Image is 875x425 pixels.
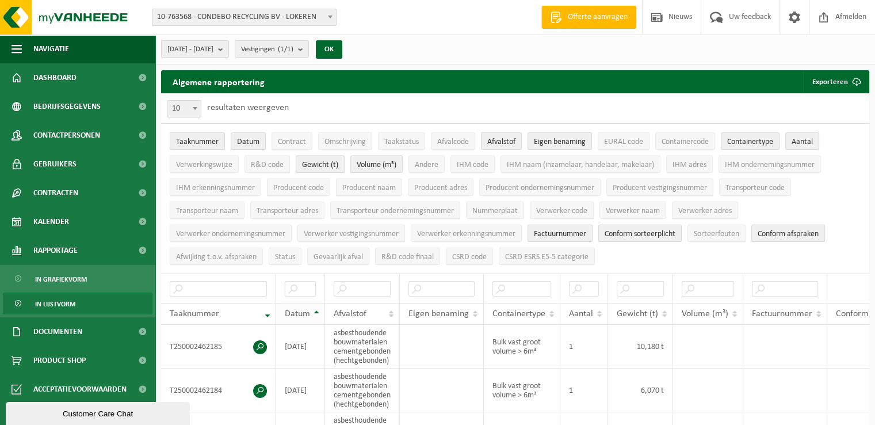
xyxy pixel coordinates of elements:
[599,202,666,219] button: Verwerker naamVerwerker naam: Activate to sort
[785,132,819,150] button: AantalAantal: Activate to sort
[207,103,289,112] label: resultaten weergeven
[758,230,819,238] span: Conform afspraken
[608,369,673,412] td: 6,070 t
[682,309,728,318] span: Volume (m³)
[725,184,785,192] span: Transporteur code
[161,325,276,369] td: T250002462185
[534,230,586,238] span: Factuurnummer
[608,325,673,369] td: 10,180 t
[507,161,654,169] span: IHM naam (inzamelaar, handelaar, makelaar)
[560,369,608,412] td: 1
[33,35,69,63] span: Navigatie
[278,45,293,53] count: (1/1)
[170,225,292,242] button: Verwerker ondernemingsnummerVerwerker ondernemingsnummer: Activate to sort
[33,63,77,92] span: Dashboard
[170,155,239,173] button: VerwerkingswijzeVerwerkingswijze: Activate to sort
[484,369,560,412] td: Bulk vast groot volume > 6m³
[414,184,467,192] span: Producent adres
[719,155,821,173] button: IHM ondernemingsnummerIHM ondernemingsnummer: Activate to sort
[33,236,78,265] span: Rapportage
[505,253,589,261] span: CSRD ESRS E5-5 categorie
[408,155,445,173] button: AndereAndere: Activate to sort
[350,155,403,173] button: Volume (m³)Volume (m³): Activate to sort
[613,184,707,192] span: Producent vestigingsnummer
[606,179,713,196] button: Producent vestigingsnummerProducent vestigingsnummer: Activate to sort
[3,293,152,314] a: In lijstvorm
[375,248,440,265] button: R&D code finaalR&amp;D code finaal: Activate to sort
[446,248,493,265] button: CSRD codeCSRD code: Activate to sort
[450,155,495,173] button: IHM codeIHM code: Activate to sort
[297,225,405,242] button: Verwerker vestigingsnummerVerwerker vestigingsnummer: Activate to sort
[33,179,78,207] span: Contracten
[6,400,192,425] iframe: chat widget
[33,150,77,179] span: Gebruikers
[492,309,545,318] span: Containertype
[662,138,709,146] span: Containercode
[479,179,601,196] button: Producent ondernemingsnummerProducent ondernemingsnummer: Activate to sort
[278,138,306,146] span: Contract
[325,325,400,369] td: asbesthoudende bouwmaterialen cementgebonden (hechtgebonden)
[33,92,101,121] span: Bedrijfsgegevens
[487,138,515,146] span: Afvalstof
[500,155,660,173] button: IHM naam (inzamelaar, handelaar, makelaar)IHM naam (inzamelaar, handelaar, makelaar): Activate to...
[302,161,338,169] span: Gewicht (t)
[161,70,276,93] h2: Algemene rapportering
[565,12,631,23] span: Offerte aanvragen
[269,248,301,265] button: StatusStatus: Activate to sort
[176,207,238,215] span: Transporteur naam
[678,207,732,215] span: Verwerker adres
[33,207,69,236] span: Kalender
[694,230,739,238] span: Sorteerfouten
[499,248,595,265] button: CSRD ESRS E5-5 categorieCSRD ESRS E5-5 categorie: Activate to sort
[378,132,425,150] button: TaakstatusTaakstatus: Activate to sort
[167,101,201,117] span: 10
[415,161,438,169] span: Andere
[541,6,636,29] a: Offerte aanvragen
[176,184,255,192] span: IHM erkenningsnummer
[727,138,773,146] span: Containertype
[250,202,324,219] button: Transporteur adresTransporteur adres: Activate to sort
[803,70,868,93] button: Exporteren
[285,309,310,318] span: Datum
[296,155,345,173] button: Gewicht (t)Gewicht (t): Activate to sort
[33,375,127,404] span: Acceptatievoorwaarden
[725,161,815,169] span: IHM ondernemingsnummer
[752,309,812,318] span: Factuurnummer
[536,207,587,215] span: Verwerker code
[437,138,469,146] span: Afvalcode
[275,253,295,261] span: Status
[241,41,293,58] span: Vestigingen
[33,121,100,150] span: Contactpersonen
[431,132,475,150] button: AfvalcodeAfvalcode: Activate to sort
[176,138,219,146] span: Taaknummer
[381,253,434,261] span: R&D code finaal
[152,9,337,26] span: 10-763568 - CONDEBO RECYCLING BV - LOKEREN
[304,230,399,238] span: Verwerker vestigingsnummer
[170,309,219,318] span: Taaknummer
[357,161,396,169] span: Volume (m³)
[170,202,244,219] button: Transporteur naamTransporteur naam: Activate to sort
[384,138,419,146] span: Taakstatus
[530,202,594,219] button: Verwerker codeVerwerker code: Activate to sort
[528,132,592,150] button: Eigen benamingEigen benaming: Activate to sort
[486,184,594,192] span: Producent ondernemingsnummer
[35,268,87,290] span: In grafiekvorm
[170,248,263,265] button: Afwijking t.o.v. afsprakenAfwijking t.o.v. afspraken: Activate to sort
[408,179,473,196] button: Producent adresProducent adres: Activate to sort
[481,132,522,150] button: AfvalstofAfvalstof: Activate to sort
[176,161,232,169] span: Verwerkingswijze
[267,179,330,196] button: Producent codeProducent code: Activate to sort
[605,230,675,238] span: Conform sorteerplicht
[417,230,515,238] span: Verwerker erkenningsnummer
[452,253,487,261] span: CSRD code
[560,325,608,369] td: 1
[336,179,402,196] button: Producent naamProducent naam: Activate to sort
[318,132,372,150] button: OmschrijvingOmschrijving: Activate to sort
[161,40,229,58] button: [DATE] - [DATE]
[152,9,336,25] span: 10-763568 - CONDEBO RECYCLING BV - LOKEREN
[176,230,285,238] span: Verwerker ondernemingsnummer
[167,100,201,117] span: 10
[721,132,780,150] button: ContainertypeContainertype: Activate to sort
[604,138,643,146] span: EURAL code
